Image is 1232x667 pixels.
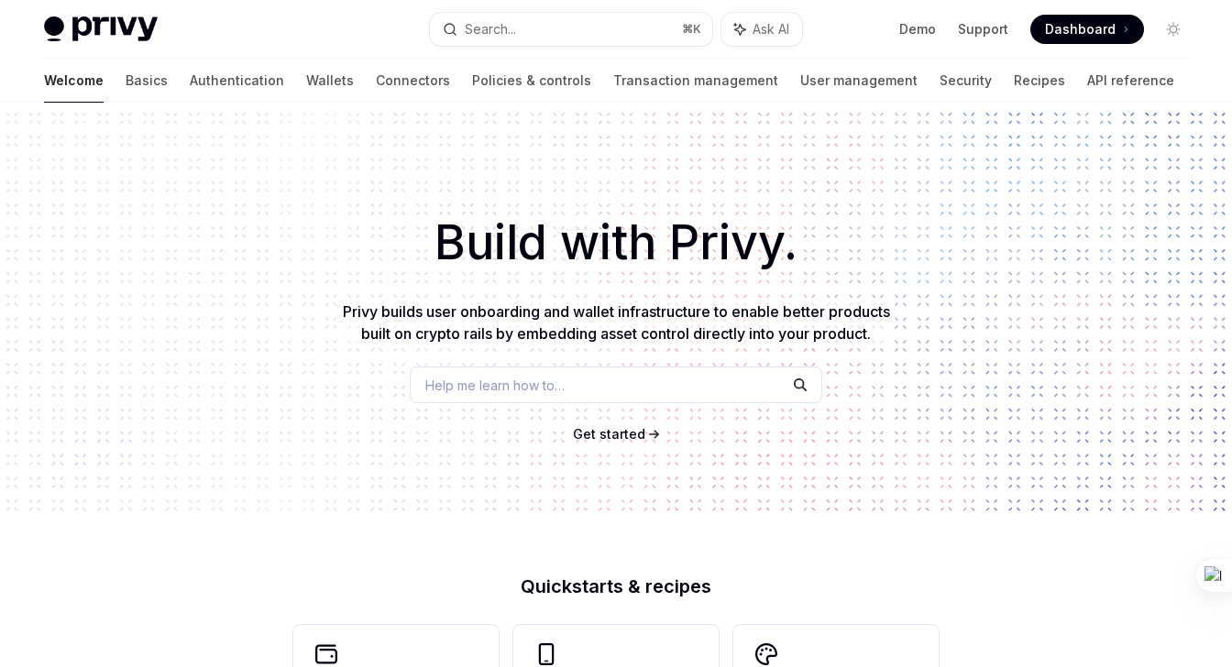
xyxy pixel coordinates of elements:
[958,20,1008,38] a: Support
[376,59,450,103] a: Connectors
[899,20,936,38] a: Demo
[613,59,778,103] a: Transaction management
[472,59,591,103] a: Policies & controls
[430,13,711,46] button: Search...⌘K
[721,13,802,46] button: Ask AI
[1014,59,1065,103] a: Recipes
[1087,59,1174,103] a: API reference
[44,59,104,103] a: Welcome
[1045,20,1116,38] span: Dashboard
[1030,15,1144,44] a: Dashboard
[425,376,565,395] span: Help me learn how to…
[753,20,789,38] span: Ask AI
[465,18,516,40] div: Search...
[126,59,168,103] a: Basics
[800,59,918,103] a: User management
[190,59,284,103] a: Authentication
[343,302,890,343] span: Privy builds user onboarding and wallet infrastructure to enable better products built on crypto ...
[293,577,939,596] h2: Quickstarts & recipes
[573,426,645,442] span: Get started
[29,207,1203,279] h1: Build with Privy.
[573,425,645,443] a: Get started
[44,16,158,42] img: light logo
[306,59,354,103] a: Wallets
[682,22,701,37] span: ⌘ K
[1159,15,1188,44] button: Toggle dark mode
[940,59,992,103] a: Security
